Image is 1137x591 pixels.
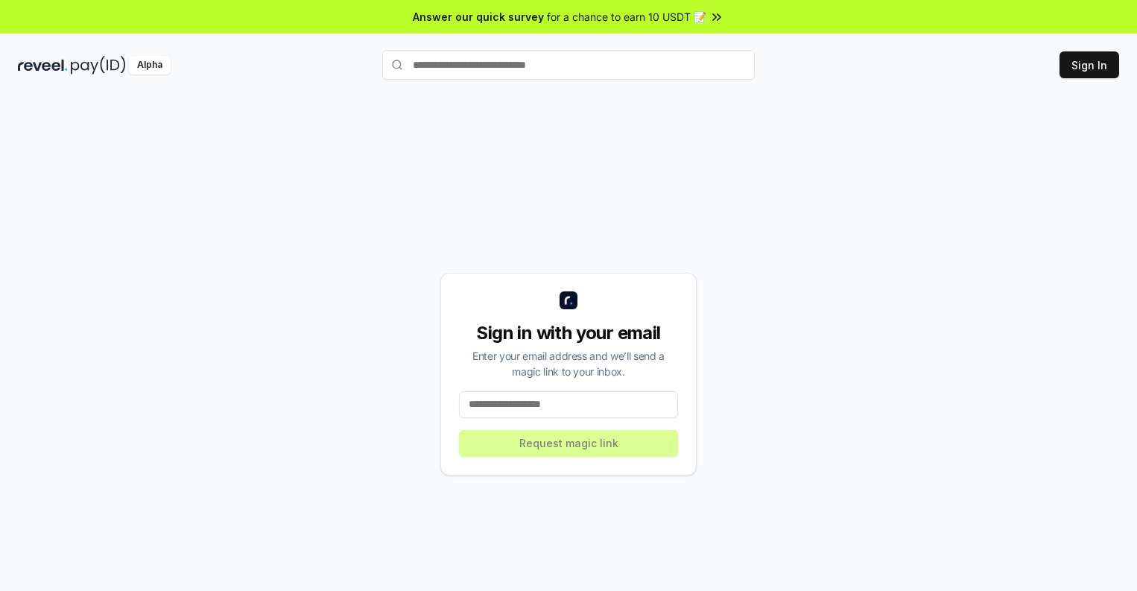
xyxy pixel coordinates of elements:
[413,9,544,25] span: Answer our quick survey
[1060,51,1119,78] button: Sign In
[18,56,68,75] img: reveel_dark
[71,56,126,75] img: pay_id
[459,321,678,345] div: Sign in with your email
[129,56,171,75] div: Alpha
[547,9,706,25] span: for a chance to earn 10 USDT 📝
[459,348,678,379] div: Enter your email address and we’ll send a magic link to your inbox.
[560,291,577,309] img: logo_small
